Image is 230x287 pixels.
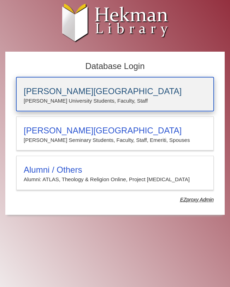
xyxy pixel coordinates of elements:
[24,136,206,145] p: [PERSON_NAME] Seminary Students, Faculty, Staff, Emeriti, Spouses
[180,197,214,202] dfn: Use Alumni login
[24,86,206,96] h3: [PERSON_NAME][GEOGRAPHIC_DATA]
[24,165,206,184] summary: Alumni / OthersAlumni: ATLAS, Theology & Religion Online, Project [MEDICAL_DATA]
[24,96,206,105] p: [PERSON_NAME] University Students, Faculty, Staff
[24,165,206,175] h3: Alumni / Others
[13,59,217,74] h2: Database Login
[24,126,206,136] h3: [PERSON_NAME][GEOGRAPHIC_DATA]
[24,175,206,184] p: Alumni: ATLAS, Theology & Religion Online, Project [MEDICAL_DATA]
[16,77,214,111] a: [PERSON_NAME][GEOGRAPHIC_DATA][PERSON_NAME] University Students, Faculty, Staff
[16,116,214,150] a: [PERSON_NAME][GEOGRAPHIC_DATA][PERSON_NAME] Seminary Students, Faculty, Staff, Emeriti, Spouses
